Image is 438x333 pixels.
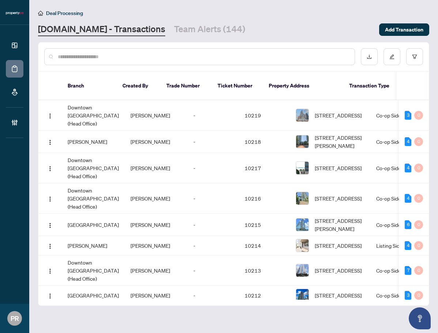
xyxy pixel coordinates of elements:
button: Open asap [409,307,431,329]
span: filter [412,54,417,59]
span: [STREET_ADDRESS] [315,266,362,274]
span: [PERSON_NAME] [131,221,170,228]
td: Co-op Side Lease [370,100,425,131]
img: Logo [47,268,53,274]
td: 10215 [239,214,290,236]
td: Co-op Side Lease [370,153,425,183]
th: Property Address [263,72,343,100]
div: 4 [405,137,411,146]
td: [GEOGRAPHIC_DATA] [62,286,125,305]
div: 0 [414,111,423,120]
td: - [188,255,239,286]
span: [STREET_ADDRESS] [315,242,362,250]
img: Logo [47,196,53,202]
td: Listing Side Lease [370,236,425,255]
td: 10214 [239,236,290,255]
div: 3 [405,111,411,120]
span: home [38,11,43,16]
a: [DOMAIN_NAME] - Transactions [38,23,165,36]
td: 10216 [239,183,290,214]
td: - [188,286,239,305]
td: Co-op Side Lease [370,214,425,236]
span: [PERSON_NAME] [131,242,170,249]
td: [PERSON_NAME] [62,131,125,153]
td: - [188,214,239,236]
span: [PERSON_NAME] [131,138,170,145]
td: 10212 [239,286,290,305]
img: thumbnail-img [296,109,309,121]
div: 4 [405,164,411,172]
img: thumbnail-img [296,135,309,148]
div: 0 [414,266,423,275]
span: [STREET_ADDRESS][PERSON_NAME] [315,217,365,233]
td: 10219 [239,100,290,131]
button: Logo [44,219,56,231]
th: Branch [62,72,117,100]
td: Co-op Side Lease [370,286,425,305]
div: 0 [414,194,423,203]
span: [STREET_ADDRESS] [315,111,362,119]
div: 0 [414,220,423,229]
td: Downtown [GEOGRAPHIC_DATA] (Head Office) [62,153,125,183]
button: Logo [44,162,56,174]
div: 4 [405,194,411,203]
td: [PERSON_NAME] [62,236,125,255]
th: Ticket Number [212,72,263,100]
span: [PERSON_NAME] [131,165,170,171]
td: Downtown [GEOGRAPHIC_DATA] (Head Office) [62,255,125,286]
td: 10217 [239,153,290,183]
img: logo [6,11,23,15]
span: [STREET_ADDRESS][PERSON_NAME] [315,134,365,150]
img: Logo [47,113,53,119]
span: [PERSON_NAME] [131,195,170,202]
th: Transaction Type [343,72,398,100]
button: filter [406,48,423,65]
div: 7 [405,266,411,275]
span: [PERSON_NAME] [131,267,170,274]
div: 3 [405,291,411,300]
img: thumbnail-img [296,162,309,174]
td: - [188,153,239,183]
td: Downtown [GEOGRAPHIC_DATA] (Head Office) [62,183,125,214]
td: Co-op Side Lease [370,255,425,286]
th: Created By [117,72,161,100]
img: thumbnail-img [296,218,309,231]
span: Add Transaction [385,24,423,35]
td: [GEOGRAPHIC_DATA] [62,214,125,236]
button: Logo [44,109,56,121]
img: Logo [47,166,53,172]
td: 10213 [239,255,290,286]
button: Logo [44,240,56,251]
div: 4 [405,241,411,250]
span: [STREET_ADDRESS] [315,164,362,172]
span: Deal Processing [46,10,83,16]
img: thumbnail-img [296,264,309,277]
span: [PERSON_NAME] [131,112,170,119]
button: download [361,48,378,65]
div: 6 [405,220,411,229]
img: Logo [47,139,53,145]
img: thumbnail-img [296,239,309,252]
img: thumbnail-img [296,192,309,205]
td: - [188,131,239,153]
button: edit [384,48,400,65]
td: 10218 [239,131,290,153]
td: - [188,183,239,214]
td: Co-op Side Lease [370,131,425,153]
img: Logo [47,222,53,228]
button: Logo [44,192,56,204]
span: [STREET_ADDRESS] [315,291,362,299]
img: thumbnail-img [296,289,309,302]
button: Logo [44,289,56,301]
span: download [367,54,372,59]
span: PR [11,313,19,323]
a: Team Alerts (144) [174,23,245,36]
td: Co-op Side Lease [370,183,425,214]
button: Logo [44,265,56,276]
div: 0 [414,291,423,300]
th: Trade Number [161,72,212,100]
img: Logo [47,293,53,299]
span: [STREET_ADDRESS] [315,194,362,202]
img: Logo [47,243,53,249]
span: edit [389,54,394,59]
